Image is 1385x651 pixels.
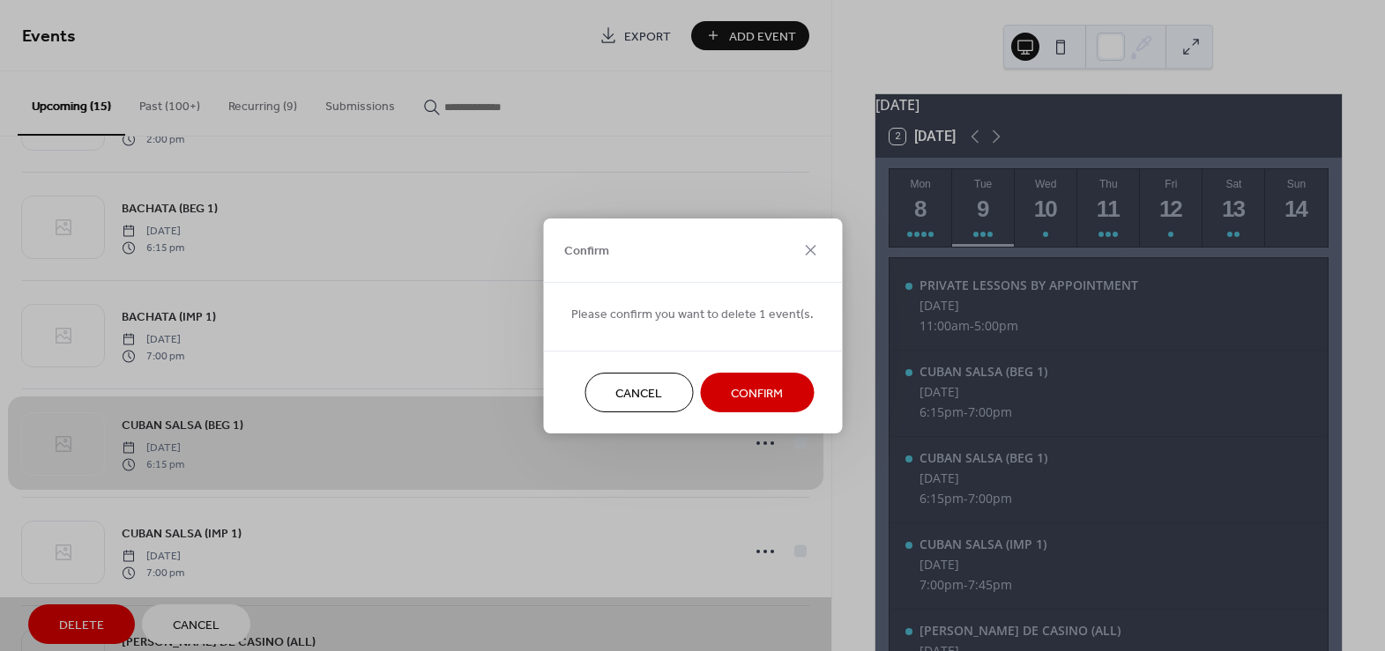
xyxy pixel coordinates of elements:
[564,242,609,261] span: Confirm
[615,384,662,403] span: Cancel
[571,305,814,323] span: Please confirm you want to delete 1 event(s.
[700,373,814,412] button: Confirm
[585,373,693,412] button: Cancel
[731,384,783,403] span: Confirm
